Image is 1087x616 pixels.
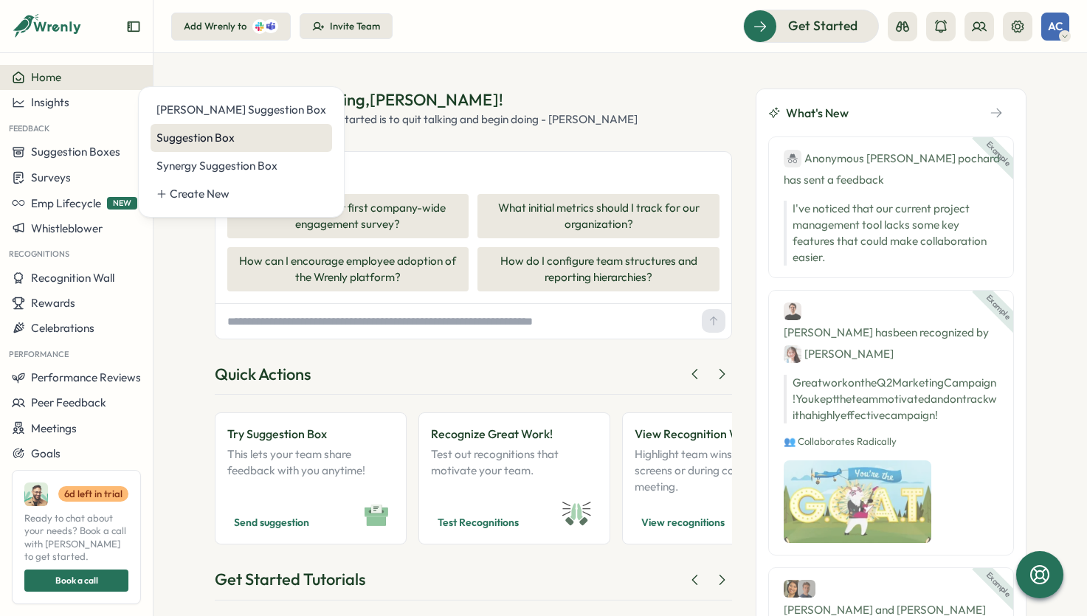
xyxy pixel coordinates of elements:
[107,197,137,210] span: NEW
[635,446,801,495] p: Highlight team wins on office screens or during company meeting.
[31,221,103,235] span: Whistleblower
[170,186,326,202] div: Create New
[31,170,71,184] span: Surveys
[215,363,311,386] div: Quick Actions
[438,513,519,531] span: Test Recognitions
[330,20,380,33] div: Invite Team
[793,201,998,266] p: I've noticed that our current project management tool lacks some key features that could make col...
[784,149,998,189] div: has sent a feedback
[156,158,326,174] div: Synergy Suggestion Box
[477,194,720,238] button: What initial metrics should I track for our organization?
[184,20,246,33] div: Add Wrenly to
[784,460,931,543] img: Recognition Image
[641,513,725,531] span: View recognitions
[788,16,857,35] span: Get Started
[215,412,407,544] a: Try Suggestion BoxThis lets your team share feedback with you anytime!Send suggestion
[151,124,332,152] a: Suggestion Box
[635,425,801,443] p: View Recognition Wall
[31,95,69,109] span: Insights
[431,513,525,532] button: Test Recognitions
[227,513,316,532] button: Send suggestion
[477,247,720,291] button: How do I configure team structures and reporting hierarchies?
[151,96,332,124] a: [PERSON_NAME] Suggestion Box
[418,412,610,544] a: Recognize Great Work!Test out recognitions that motivate your team.Test Recognitions
[743,10,879,42] button: Get Started
[31,370,141,384] span: Performance Reviews
[31,446,61,460] span: Goals
[1048,20,1063,32] span: AC
[784,302,998,363] div: [PERSON_NAME] has been recognized by
[24,570,128,592] button: Book a call
[431,425,598,443] p: Recognize Great Work!
[24,482,48,506] img: Ali Khan
[784,345,801,363] img: Jane
[784,302,801,320] img: Ben
[784,375,998,423] p: Great work on the Q2 Marketing Campaign! You kept the team motivated and on track with a highly e...
[215,568,365,591] div: Get Started Tutorials
[58,486,128,502] a: 6d left in trial
[31,196,101,210] span: Emp Lifecycle
[31,271,114,285] span: Recognition Wall
[171,13,291,41] button: Add Wrenly to
[262,111,638,128] div: The way to get started is to quit talking and begin doing - [PERSON_NAME]
[31,421,77,435] span: Meetings
[262,89,638,111] div: Good morning , [PERSON_NAME] !
[300,13,393,40] button: Invite Team
[151,180,332,208] a: Create New
[31,70,61,84] span: Home
[227,194,469,238] button: How do I set up our first company-wide engagement survey?
[31,395,106,409] span: Peer Feedback
[784,149,1000,167] div: Anonymous [PERSON_NAME] pochard
[227,247,469,291] button: How can I encourage employee adoption of the Wrenly platform?
[151,152,332,180] a: Synergy Suggestion Box
[156,102,326,118] div: [PERSON_NAME] Suggestion Box
[784,580,801,598] img: Cassie
[622,412,814,544] a: View Recognition WallHighlight team wins on office screens or during company meeting.View recogni...
[234,513,309,531] span: Send suggestion
[784,345,894,363] div: [PERSON_NAME]
[227,446,394,495] p: This lets your team share feedback with you anytime!
[31,321,94,335] span: Celebrations
[635,513,731,532] button: View recognitions
[798,580,815,598] img: Jack
[55,570,98,591] span: Book a call
[227,425,394,443] p: Try Suggestion Box
[156,130,326,146] div: Suggestion Box
[431,446,598,495] p: Test out recognitions that motivate your team.
[31,145,120,159] span: Suggestion Boxes
[24,512,128,564] span: Ready to chat about your needs? Book a call with [PERSON_NAME] to get started.
[784,435,998,449] p: 👥 Collaborates Radically
[786,104,849,122] span: What's New
[1041,13,1069,41] button: AC
[126,19,141,34] button: Expand sidebar
[31,296,75,310] span: Rewards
